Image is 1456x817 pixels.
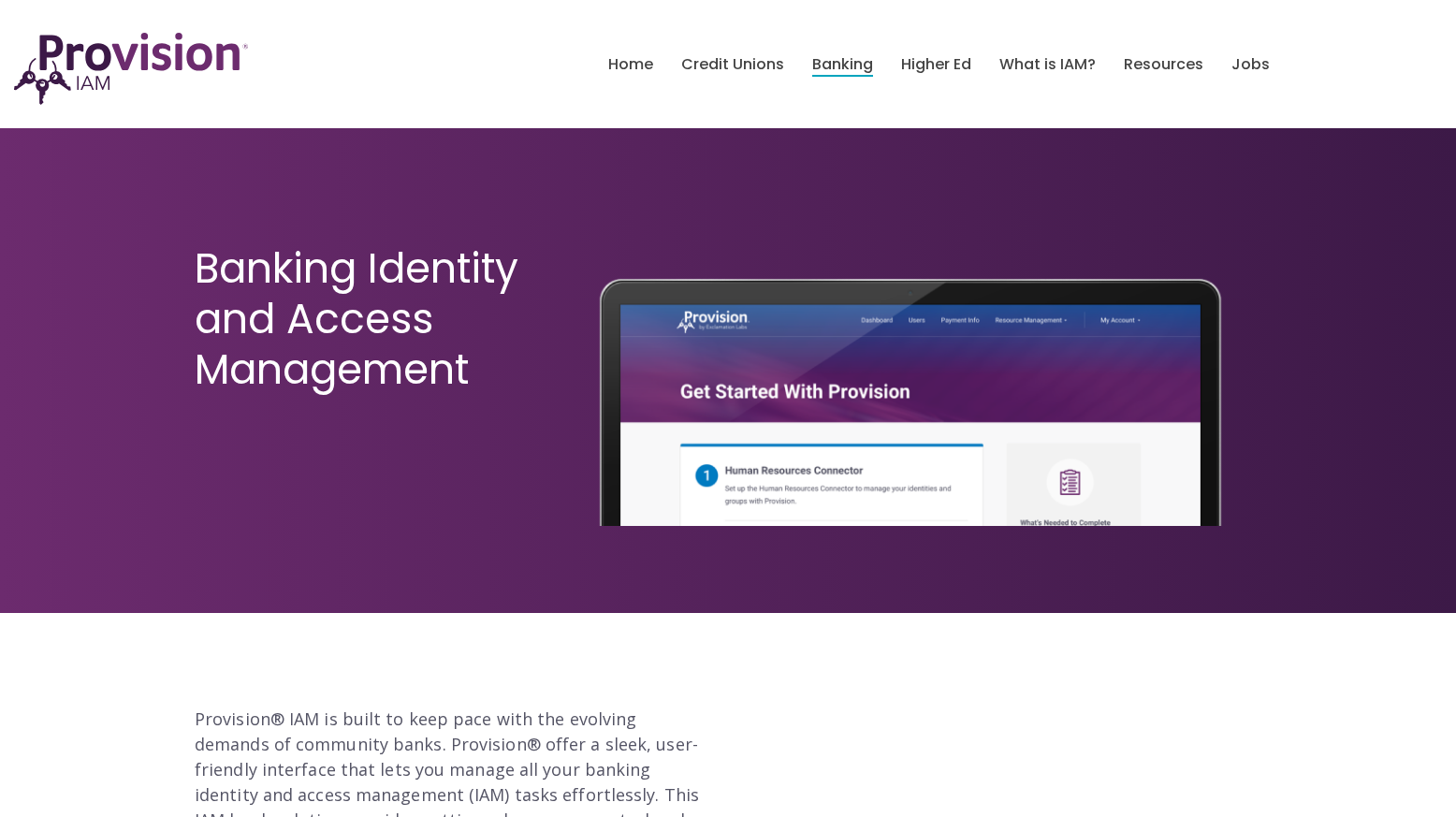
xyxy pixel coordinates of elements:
span: Banking Identity and Access Management [195,240,518,398]
a: Credit Unions [681,49,784,80]
a: Banking [812,49,873,80]
nav: menu [594,35,1284,95]
a: Higher Ed [901,49,971,80]
img: ProvisionIAM-Logo-Purple [14,33,248,105]
a: What is IAM? [999,49,1096,80]
a: Resources [1124,49,1203,80]
a: Jobs [1231,49,1270,80]
a: Home [608,49,653,80]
